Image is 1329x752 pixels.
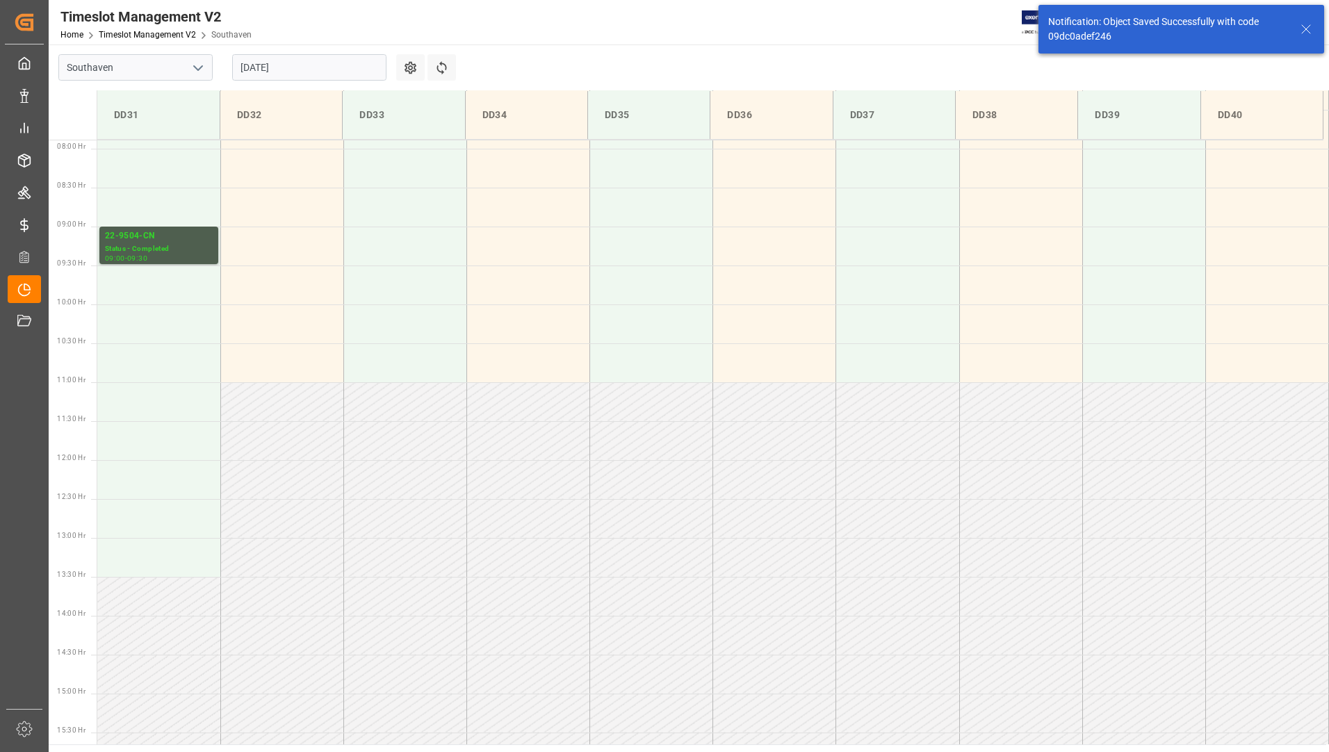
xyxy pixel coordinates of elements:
[57,610,85,617] span: 14:00 Hr
[57,493,85,500] span: 12:30 Hr
[1048,15,1287,44] div: Notification: Object Saved Successfully with code 09dc0adef246
[57,259,85,267] span: 09:30 Hr
[231,102,331,128] div: DD32
[57,298,85,306] span: 10:00 Hr
[57,142,85,150] span: 08:00 Hr
[127,255,147,261] div: 09:30
[57,648,85,656] span: 14:30 Hr
[721,102,821,128] div: DD36
[57,376,85,384] span: 11:00 Hr
[99,30,196,40] a: Timeslot Management V2
[57,181,85,189] span: 08:30 Hr
[105,255,125,261] div: 09:00
[845,102,944,128] div: DD37
[108,102,209,128] div: DD31
[187,57,208,79] button: open menu
[57,220,85,228] span: 09:00 Hr
[60,30,83,40] a: Home
[57,571,85,578] span: 13:30 Hr
[125,255,127,261] div: -
[57,726,85,734] span: 15:30 Hr
[232,54,386,81] input: DD-MM-YYYY
[1212,102,1312,128] div: DD40
[105,229,213,243] div: 22-9504-CN
[57,532,85,539] span: 13:00 Hr
[57,415,85,423] span: 11:30 Hr
[967,102,1066,128] div: DD38
[60,6,252,27] div: Timeslot Management V2
[58,54,213,81] input: Type to search/select
[57,337,85,345] span: 10:30 Hr
[599,102,699,128] div: DD35
[1089,102,1189,128] div: DD39
[1022,10,1070,35] img: Exertis%20JAM%20-%20Email%20Logo.jpg_1722504956.jpg
[477,102,576,128] div: DD34
[105,243,213,255] div: Status - Completed
[57,687,85,695] span: 15:00 Hr
[57,454,85,461] span: 12:00 Hr
[354,102,453,128] div: DD33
